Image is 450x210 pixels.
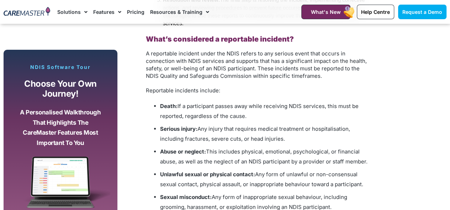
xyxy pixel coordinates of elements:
b: Serious injury: [160,125,197,132]
b: Sexual misconduct: [160,194,212,200]
a: What's New [301,5,350,19]
a: Request a Demo [398,5,446,19]
span: What's New [311,9,341,15]
a: Help Centre [357,5,394,19]
p: NDIS Software Tour [11,64,110,70]
span: Help Centre [361,9,390,15]
b: What’s considered a reportable incident? [146,35,294,43]
span: Reportable incidents include: [146,87,220,94]
b: Unlawful sexual or physical contact: [160,171,255,178]
span: If a participant passes away while receiving NDIS services, this must be reported, regardless of ... [160,103,359,119]
b: Abuse or neglect: [160,148,206,155]
p: Choose your own journey! [16,79,105,99]
span: Any injury that requires medical treatment or hospitalisation, including fractures, severe cuts, ... [160,125,350,142]
p: A personalised walkthrough that highlights the CareMaster features most important to you [16,107,105,148]
img: CareMaster Logo [4,7,50,17]
span: Any form of unlawful or non-consensual sexual contact, physical assault, or inappropriate behavio... [160,171,363,188]
span: Request a Demo [402,9,442,15]
span: A reportable incident under the NDIS refers to any serious event that occurs in connection with N... [146,50,367,79]
span: This includes physical, emotional, psychological, or financial abuse, as well as the neglect of a... [160,148,367,165]
b: Death: [160,103,178,109]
